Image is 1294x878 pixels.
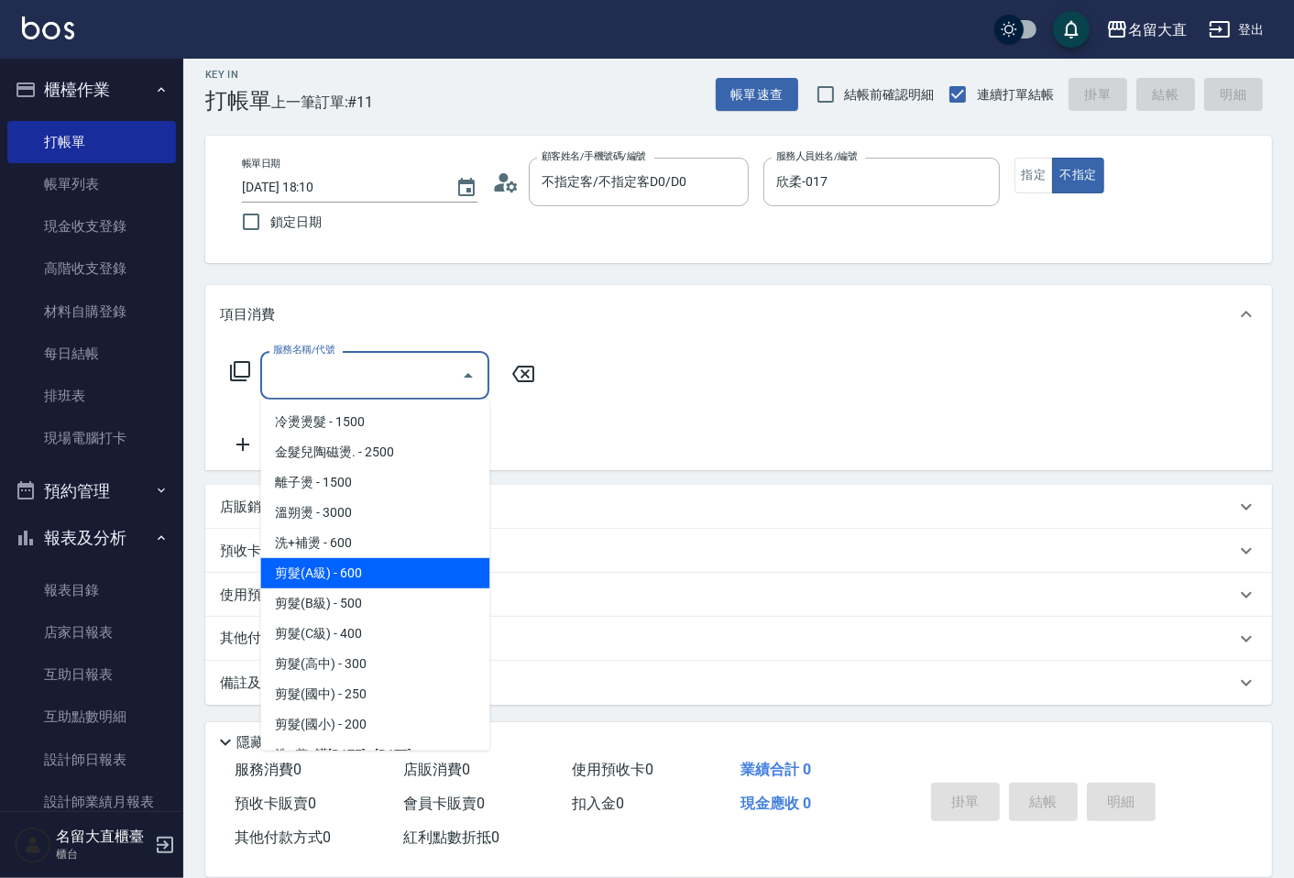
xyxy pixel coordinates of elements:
span: 剪髮(A級) - 600 [260,558,489,588]
p: 其他付款方式 [220,629,389,649]
h2: Key In [205,69,271,81]
a: 設計師日報表 [7,739,176,781]
div: 項目消費 [205,285,1272,344]
div: 名留大直 [1128,18,1187,41]
button: Choose date, selected date is 2025-10-15 [444,166,488,210]
p: 使用預收卡 [220,586,289,605]
span: 剪髮(國小) - 200 [260,709,489,740]
button: Close [454,361,483,390]
span: 剪髮(B級) - 500 [260,588,489,619]
span: 剪髮(國中) - 250 [260,679,489,709]
div: 使用預收卡 [205,573,1272,617]
p: 預收卡販賣 [220,542,289,561]
span: 洗+補燙 - 600 [260,528,489,558]
span: 扣入金 0 [572,795,624,812]
span: 溫朔燙 - 3000 [260,498,489,528]
span: 現金應收 0 [740,795,811,812]
span: 預收卡販賣 0 [235,795,316,812]
button: 預約管理 [7,467,176,515]
div: 店販銷售 [205,485,1272,529]
a: 現金收支登錄 [7,205,176,247]
img: Person [15,827,51,863]
p: 備註及來源 [220,674,289,693]
a: 每日結帳 [7,333,176,375]
input: YYYY/MM/DD hh:mm [242,172,437,203]
div: 預收卡販賣 [205,529,1272,573]
div: 其他付款方式入金可用餘額: 0 [205,617,1272,661]
a: 現場電腦打卡 [7,417,176,459]
span: 結帳前確認明細 [845,85,935,104]
span: 店販消費 0 [403,761,470,778]
span: 服務消費 0 [235,761,302,778]
a: 設計師業績月報表 [7,781,176,823]
span: 鎖定日期 [270,213,322,232]
span: 金髮兒陶磁燙. - 2500 [260,437,489,467]
span: 其他付款方式 0 [235,829,331,846]
button: 指定 [1014,158,1054,193]
button: 櫃檯作業 [7,66,176,114]
a: 報表目錄 [7,569,176,611]
h5: 名留大直櫃臺 [56,828,149,846]
button: 報表及分析 [7,514,176,562]
span: 業績合計 0 [740,761,811,778]
a: 互助點數明細 [7,696,176,738]
span: 剪髮(C級) - 400 [260,619,489,649]
a: 打帳單 [7,121,176,163]
p: 櫃台 [56,846,149,862]
p: 項目消費 [220,305,275,324]
div: 備註及來源 [205,661,1272,705]
label: 服務人員姓名/編號 [776,149,857,163]
a: 材料自購登錄 [7,291,176,333]
button: 登出 [1201,13,1272,47]
label: 顧客姓名/手機號碼/編號 [542,149,646,163]
a: 高階收支登錄 [7,247,176,290]
p: 店販銷售 [220,498,275,517]
label: 服務名稱/代號 [273,343,334,357]
span: 離子燙 - 1500 [260,467,489,498]
img: Logo [22,16,74,39]
a: 帳單列表 [7,163,176,205]
a: 店家日報表 [7,611,176,653]
button: 帳單速查 [716,78,798,112]
button: save [1053,11,1090,48]
span: 洗+剪+護[DATE] - [DATE] [260,740,489,770]
span: 剪髮(高中) - 300 [260,649,489,679]
span: 會員卡販賣 0 [403,795,485,812]
button: 名留大直 [1099,11,1194,49]
button: 不指定 [1052,158,1103,193]
a: 排班表 [7,375,176,417]
span: 冷燙燙髮 - 1500 [260,407,489,437]
span: 使用預收卡 0 [572,761,653,778]
span: 上一筆訂單:#11 [271,91,374,114]
h3: 打帳單 [205,88,271,114]
span: 連續打單結帳 [977,85,1054,104]
span: 紅利點數折抵 0 [403,829,499,846]
label: 帳單日期 [242,157,280,170]
p: 隱藏業績明細 [236,733,319,752]
a: 互助日報表 [7,653,176,696]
